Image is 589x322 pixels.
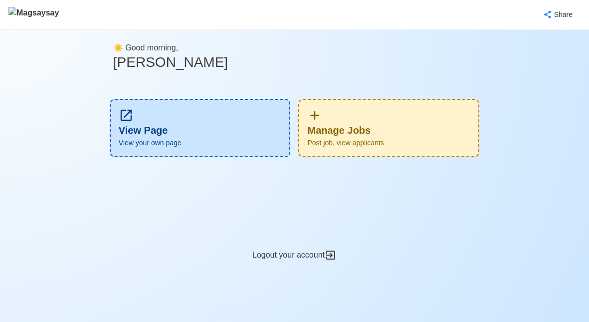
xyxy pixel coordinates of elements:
[119,138,282,148] span: View your own page
[110,99,291,157] div: View Page
[113,54,476,71] h3: [PERSON_NAME]
[8,0,59,29] button: Magsaysay
[298,99,479,157] a: Manage JobsPost job, view applicants
[113,30,476,87] div: ☀️ Good morning,
[106,225,483,262] div: Logout your account
[110,99,291,157] a: View PageView your own page
[307,138,470,148] span: Post job, view applicants
[8,7,59,25] img: Magsaysay
[298,99,479,157] div: Manage Jobs
[533,5,581,24] button: Share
